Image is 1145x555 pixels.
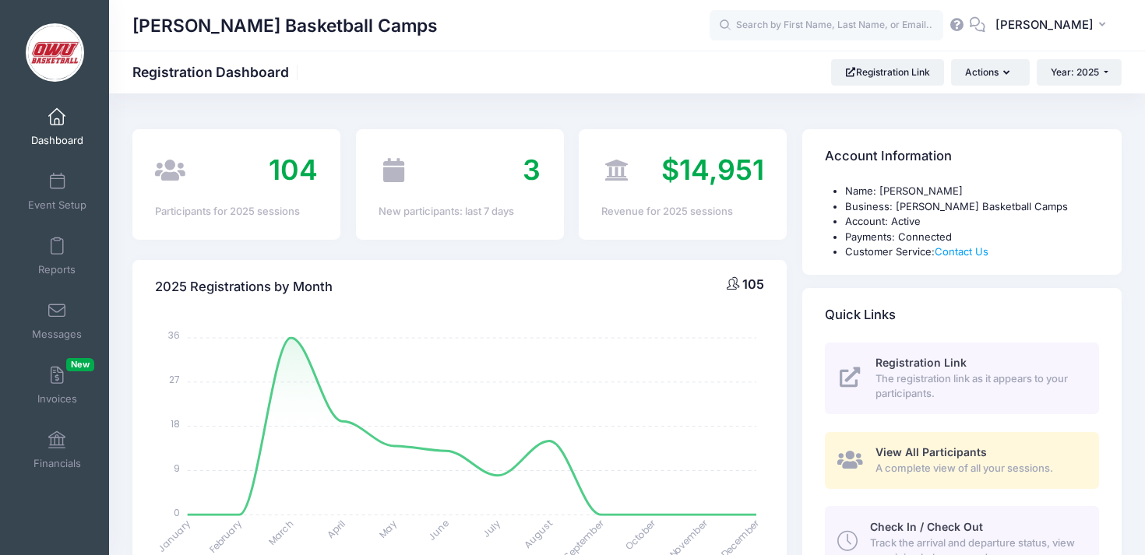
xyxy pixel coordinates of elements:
span: 3 [523,153,541,187]
a: Registration Link The registration link as it appears to your participants. [825,342,1099,414]
span: 105 [742,276,764,292]
img: David Vogel Basketball Camps [26,23,84,82]
tspan: 0 [174,505,180,518]
span: Invoices [37,392,77,406]
a: InvoicesNew [20,358,94,413]
tspan: May [376,517,400,540]
a: Event Setup [20,164,94,219]
a: Dashboard [20,100,94,154]
div: Revenue for 2025 sessions [601,204,764,220]
tspan: August [521,517,555,550]
a: Financials [20,423,94,477]
tspan: February [206,517,245,555]
button: Year: 2025 [1037,59,1122,86]
tspan: 9 [174,462,180,475]
h1: [PERSON_NAME] Basketball Camps [132,8,438,44]
button: [PERSON_NAME] [985,8,1122,44]
li: Business: [PERSON_NAME] Basketball Camps [845,199,1099,215]
li: Account: Active [845,214,1099,230]
li: Payments: Connected [845,230,1099,245]
h4: Quick Links [825,293,896,337]
span: Dashboard [31,134,83,147]
tspan: 27 [169,373,180,386]
span: [PERSON_NAME] [995,16,1094,33]
span: New [66,358,94,371]
a: View All Participants A complete view of all your sessions. [825,432,1099,489]
h4: Account Information [825,135,952,179]
li: Customer Service: [845,244,1099,260]
span: View All Participants [875,445,987,458]
tspan: 36 [168,328,180,342]
span: Year: 2025 [1051,66,1099,78]
tspan: 18 [171,417,180,430]
input: Search by First Name, Last Name, or Email... [710,10,943,41]
span: A complete view of all your sessions. [875,461,1081,476]
tspan: June [426,517,452,543]
span: $14,951 [661,153,764,187]
span: Registration Link [875,356,967,369]
tspan: April [325,517,348,540]
h1: Registration Dashboard [132,64,302,80]
span: The registration link as it appears to your participants. [875,371,1081,402]
span: 104 [269,153,318,187]
div: New participants: last 7 days [379,204,541,220]
h4: 2025 Registrations by Month [155,265,333,309]
div: Participants for 2025 sessions [155,204,318,220]
tspan: October [622,516,659,553]
li: Name: [PERSON_NAME] [845,184,1099,199]
a: Reports [20,229,94,283]
span: Reports [38,263,76,276]
span: Financials [33,457,81,470]
a: Messages [20,293,94,348]
tspan: January [155,517,193,555]
button: Actions [951,59,1029,86]
tspan: July [480,517,503,540]
tspan: March [266,517,297,548]
span: Messages [32,328,82,341]
span: Event Setup [28,198,86,212]
a: Registration Link [831,59,944,86]
span: Check In / Check Out [870,520,983,533]
a: Contact Us [935,245,988,258]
